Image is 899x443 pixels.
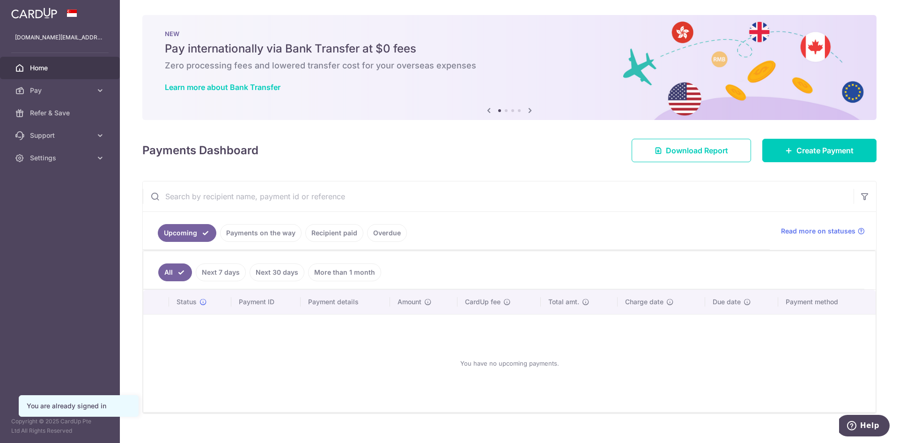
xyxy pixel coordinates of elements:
span: Amount [398,297,421,307]
span: Read more on statuses [781,226,855,236]
a: Overdue [367,224,407,242]
span: Total amt. [548,297,579,307]
a: Payments on the way [220,224,302,242]
a: Create Payment [762,139,877,162]
span: Home [30,63,92,73]
span: Refer & Save [30,108,92,118]
iframe: Opens a widget where you can find more information [839,415,890,438]
p: [DOMAIN_NAME][EMAIL_ADDRESS][DOMAIN_NAME] [15,33,105,42]
th: Payment ID [231,290,301,314]
a: Download Report [632,139,751,162]
p: NEW [165,30,854,38]
span: Download Report [666,145,728,156]
h6: Zero processing fees and lowered transfer cost for your overseas expenses [165,60,854,71]
a: Next 30 days [250,263,304,281]
th: Payment method [778,290,876,314]
a: Read more on statuses [781,226,865,236]
div: You are already signed in [27,401,131,411]
span: Pay [30,86,92,95]
input: Search by recipient name, payment id or reference [143,181,854,211]
span: Status [177,297,197,307]
img: CardUp [11,8,57,19]
span: CardUp fee [465,297,501,307]
a: Learn more about Bank Transfer [165,83,280,92]
span: Settings [30,153,92,163]
a: Recipient paid [305,224,363,242]
a: All [158,263,192,281]
img: Bank transfer banner [142,15,877,120]
span: Create Payment [796,145,854,156]
h5: Pay internationally via Bank Transfer at $0 fees [165,41,854,56]
span: Due date [713,297,741,307]
h4: Payments Dashboard [142,142,258,159]
a: More than 1 month [308,263,381,281]
span: Support [30,131,92,140]
span: Charge date [625,297,663,307]
a: Upcoming [158,224,216,242]
div: You have no upcoming payments. [155,322,864,405]
th: Payment details [301,290,391,314]
a: Next 7 days [196,263,246,281]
